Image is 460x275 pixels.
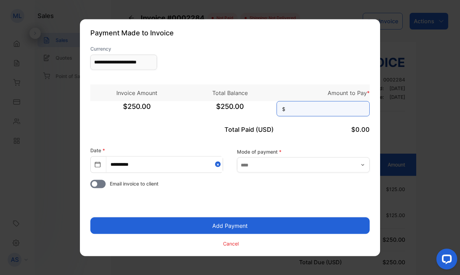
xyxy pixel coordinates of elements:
button: Add Payment [90,217,370,234]
label: Date [90,147,105,153]
p: Payment Made to Invoice [90,27,370,38]
button: Close [215,156,223,172]
p: Cancel [223,240,239,247]
p: Invoice Amount [90,88,183,97]
span: $ [282,105,285,112]
span: $250.00 [183,101,277,118]
p: Amount to Pay [277,88,370,97]
span: $0.00 [351,126,370,133]
iframe: LiveChat chat widget [431,246,460,275]
span: $250.00 [90,101,183,118]
p: Total Paid (USD) [183,124,277,134]
p: Total Balance [183,88,277,97]
span: Email invoice to client [110,180,158,187]
label: Mode of payment [237,148,370,155]
label: Currency [90,45,157,52]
